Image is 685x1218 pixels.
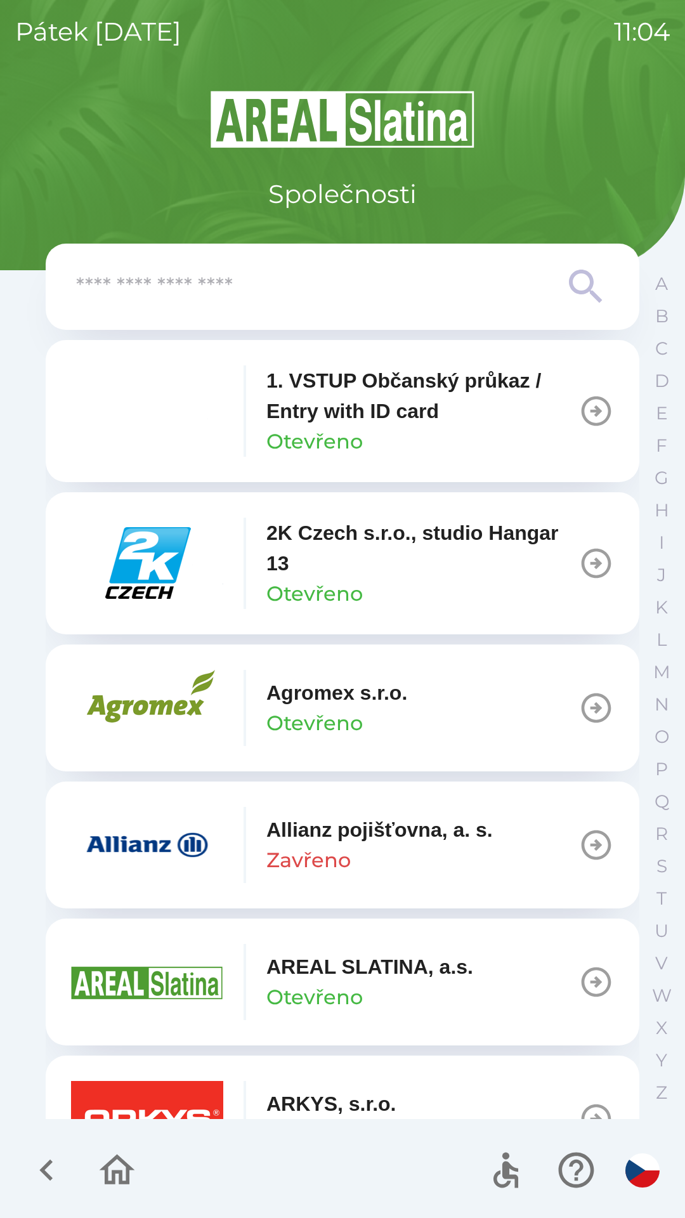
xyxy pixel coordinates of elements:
button: C [646,332,677,365]
img: 79c93659-7a2c-460d-85f3-2630f0b529cc.png [71,373,223,449]
button: F [646,429,677,462]
button: P [646,753,677,785]
img: f3415073-8ef0-49a2-9816-fbbc8a42d535.png [71,807,223,883]
p: 1. VSTUP Občanský průkaz / Entry with ID card [266,365,578,426]
img: 5feb7022-72b1-49ea-9745-3ad821b03008.png [71,1081,223,1157]
button: L [646,624,677,656]
p: J [657,564,666,586]
button: W [646,979,677,1012]
p: N [655,693,669,716]
p: K [655,596,668,619]
button: Q [646,785,677,818]
p: pátek [DATE] [15,13,181,51]
p: Otevřeno [266,426,363,457]
p: ARKYS, s.r.o. [266,1089,396,1119]
p: V [655,952,668,974]
p: 11:04 [614,13,670,51]
img: 46855577-05aa-44e5-9e88-426d6f140dc0.png [71,525,223,601]
p: X [656,1017,667,1039]
p: T [656,887,667,910]
p: B [655,305,669,327]
p: S [656,855,667,877]
p: L [656,629,667,651]
p: Zavřeno [266,845,351,875]
p: Z [656,1082,667,1104]
p: R [655,823,668,845]
button: U [646,915,677,947]
button: A [646,268,677,300]
button: O [646,721,677,753]
img: 33c739ec-f83b-42c3-a534-7980a31bd9ae.png [71,670,223,746]
p: P [655,758,668,780]
button: E [646,397,677,429]
button: H [646,494,677,527]
button: G [646,462,677,494]
p: M [653,661,670,683]
p: Agromex s.r.o. [266,678,407,708]
p: Otevřeno [266,708,363,738]
button: Z [646,1077,677,1109]
button: AREAL SLATINA, a.s.Otevřeno [46,919,639,1045]
p: E [656,402,668,424]
button: Agromex s.r.o.Otevřeno [46,645,639,771]
p: W [652,985,672,1007]
button: J [646,559,677,591]
p: Společnosti [268,175,417,213]
button: B [646,300,677,332]
p: O [655,726,669,748]
img: aad3f322-fb90-43a2-be23-5ead3ef36ce5.png [71,944,223,1020]
button: M [646,656,677,688]
p: I [659,532,664,554]
p: G [655,467,669,489]
button: X [646,1012,677,1044]
button: V [646,947,677,979]
button: ARKYS, s.r.o.Otevřeno [46,1056,639,1182]
button: K [646,591,677,624]
p: U [655,920,669,942]
p: Q [655,790,669,813]
button: R [646,818,677,850]
p: Allianz pojišťovna, a. s. [266,815,493,845]
p: Otevřeno [266,579,363,609]
p: Otevřeno [266,982,363,1012]
button: D [646,365,677,397]
button: T [646,882,677,915]
button: N [646,688,677,721]
img: cs flag [625,1153,660,1188]
p: C [655,337,668,360]
p: H [655,499,669,521]
p: D [655,370,669,392]
button: Allianz pojišťovna, a. s.Zavřeno [46,782,639,908]
p: 2K Czech s.r.o., studio Hangar 13 [266,518,578,579]
button: I [646,527,677,559]
button: 2K Czech s.r.o., studio Hangar 13Otevřeno [46,492,639,634]
p: Y [656,1049,667,1071]
p: AREAL SLATINA, a.s. [266,952,473,982]
img: Logo [46,89,639,150]
p: A [655,273,668,295]
button: 1. VSTUP Občanský průkaz / Entry with ID cardOtevřeno [46,340,639,482]
button: S [646,850,677,882]
button: Y [646,1044,677,1077]
p: F [656,435,667,457]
